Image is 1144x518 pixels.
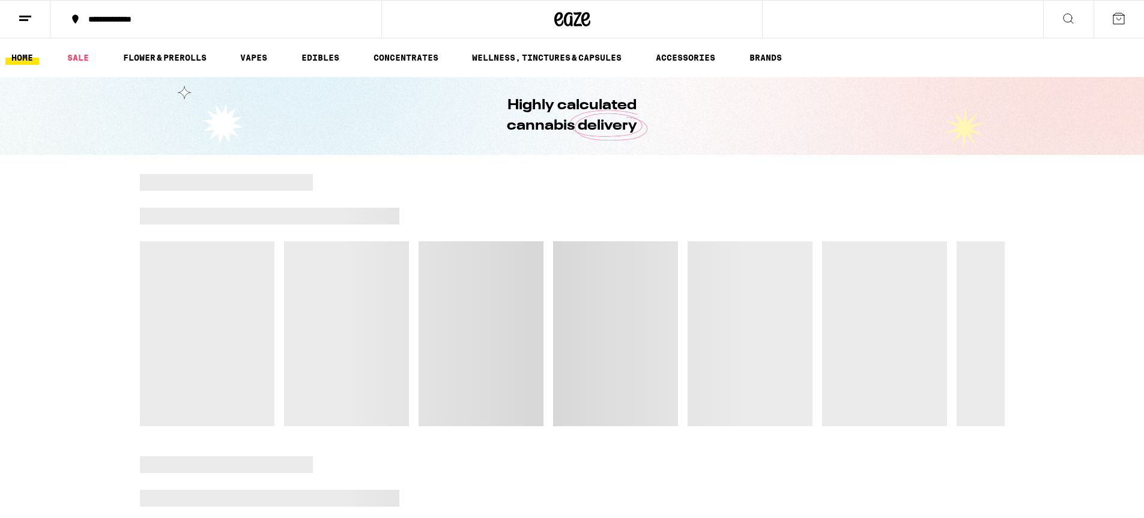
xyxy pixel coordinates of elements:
a: SALE [61,50,95,65]
h1: Highly calculated cannabis delivery [473,95,671,136]
a: CONCENTRATES [368,50,444,65]
a: HOME [5,50,39,65]
a: FLOWER & PREROLLS [117,50,213,65]
a: EDIBLES [295,50,345,65]
a: VAPES [234,50,273,65]
a: ACCESSORIES [650,50,721,65]
a: BRANDS [743,50,788,65]
a: WELLNESS, TINCTURES & CAPSULES [466,50,628,65]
